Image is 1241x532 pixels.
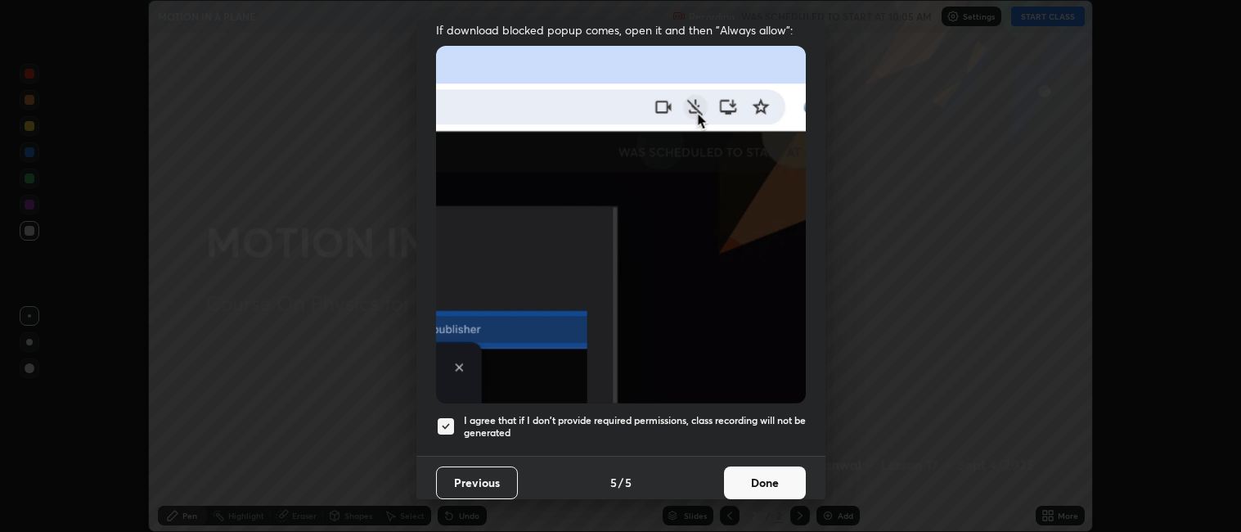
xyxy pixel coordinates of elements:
[436,46,806,404] img: downloads-permission-blocked.gif
[618,474,623,491] h4: /
[610,474,617,491] h4: 5
[464,414,806,440] h5: I agree that if I don't provide required permissions, class recording will not be generated
[436,467,518,499] button: Previous
[436,22,806,38] span: If download blocked popup comes, open it and then "Always allow":
[625,474,632,491] h4: 5
[724,467,806,499] button: Done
